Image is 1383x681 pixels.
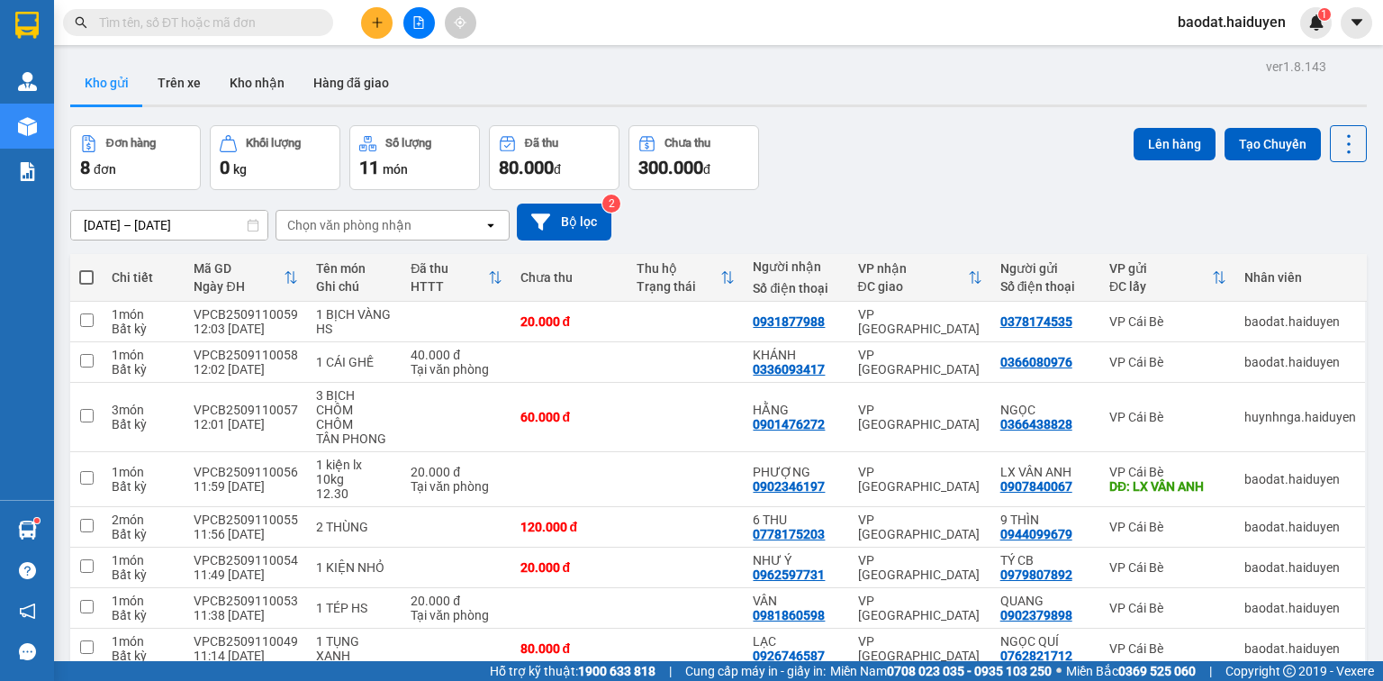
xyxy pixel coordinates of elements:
[484,218,498,232] svg: open
[403,7,435,39] button: file-add
[1244,641,1356,656] div: baodat.haiduyen
[489,125,619,190] button: Đã thu80.000đ
[753,608,825,622] div: 0981860598
[578,664,655,678] strong: 1900 633 818
[112,417,176,431] div: Bất kỳ
[445,7,476,39] button: aim
[194,527,298,541] div: 11:56 [DATE]
[411,594,502,608] div: 20.000 đ
[1000,649,1072,663] div: 0762821712
[753,634,839,649] div: LẠC
[112,567,176,582] div: Bất kỳ
[1000,567,1072,582] div: 0979807892
[703,162,710,177] span: đ
[106,137,156,150] div: Đơn hàng
[1244,410,1356,424] div: huynhnga.haiduyen
[753,479,825,494] div: 0902346197
[411,479,502,494] div: Tại văn phòng
[1109,465,1226,479] div: VP Cái Bè
[753,553,839,567] div: NHƯ Ý
[112,348,176,362] div: 1 món
[753,417,825,431] div: 0901476272
[520,270,619,285] div: Chưa thu
[753,281,839,295] div: Số điện thoại
[517,204,611,241] button: Bộ lọc
[1109,479,1226,494] div: DĐ: LX VÂN ANH
[194,594,298,608] div: VPCB2509110053
[71,211,267,240] input: Select a date range.
[1000,479,1072,494] div: 0907840067
[602,195,620,213] sup: 2
[753,314,825,329] div: 0931877988
[112,608,176,622] div: Bất kỳ
[685,661,826,681] span: Cung cấp máy in - giấy in:
[316,279,393,294] div: Ghi chú
[1109,314,1226,329] div: VP Cái Bè
[1109,355,1226,369] div: VP Cái Bè
[628,125,759,190] button: Chưa thu300.000đ
[99,13,312,32] input: Tìm tên, số ĐT hoặc mã đơn
[299,61,403,104] button: Hàng đã giao
[18,117,37,136] img: warehouse-icon
[18,521,37,540] img: warehouse-icon
[361,7,393,39] button: plus
[194,403,298,417] div: VPCB2509110057
[554,162,561,177] span: đ
[385,137,431,150] div: Số lượng
[112,322,176,336] div: Bất kỳ
[316,560,393,575] div: 1 KIỆN NHỎ
[753,465,839,479] div: PHƯỢNG
[1283,665,1296,677] span: copyright
[490,661,655,681] span: Hỗ trợ kỹ thuật:
[637,279,720,294] div: Trạng thái
[664,137,710,150] div: Chưa thu
[112,270,176,285] div: Chi tiết
[520,314,619,329] div: 20.000 đ
[316,388,393,431] div: 3 BỊCH CHÔM CHÔM
[830,661,1052,681] span: Miền Nam
[143,61,215,104] button: Trên xe
[316,601,393,615] div: 1 TÉP HS
[858,465,982,494] div: VP [GEOGRAPHIC_DATA]
[669,661,672,681] span: |
[1308,14,1324,31] img: icon-new-feature
[210,125,340,190] button: Khối lượng0kg
[112,362,176,377] div: Bất kỳ
[1000,355,1072,369] div: 0366080976
[753,348,839,362] div: KHÁNH
[411,261,487,276] div: Đã thu
[1000,279,1091,294] div: Số điện thoại
[220,157,230,178] span: 0
[520,641,619,656] div: 80.000 đ
[80,157,90,178] span: 8
[411,465,502,479] div: 20.000 đ
[412,16,425,29] span: file-add
[1000,594,1091,608] div: QUANG
[112,403,176,417] div: 3 món
[371,16,384,29] span: plus
[194,567,298,582] div: 11:49 [DATE]
[112,465,176,479] div: 1 món
[1109,279,1212,294] div: ĐC lấy
[499,157,554,178] span: 80.000
[194,513,298,527] div: VPCB2509110055
[858,594,982,622] div: VP [GEOGRAPHIC_DATA]
[1109,520,1226,534] div: VP Cái Bè
[112,527,176,541] div: Bất kỳ
[349,125,480,190] button: Số lượng11món
[112,594,176,608] div: 1 món
[94,162,116,177] span: đơn
[112,479,176,494] div: Bất kỳ
[112,513,176,527] div: 2 món
[194,479,298,494] div: 11:59 [DATE]
[19,562,36,579] span: question-circle
[753,362,825,377] div: 0336093417
[1244,520,1356,534] div: baodat.haiduyen
[185,254,307,302] th: Toggle SortBy
[753,567,825,582] div: 0962597731
[1225,128,1321,160] button: Tạo Chuyến
[359,157,379,178] span: 11
[1244,601,1356,615] div: baodat.haiduyen
[1000,527,1072,541] div: 0944099679
[194,261,284,276] div: Mã GD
